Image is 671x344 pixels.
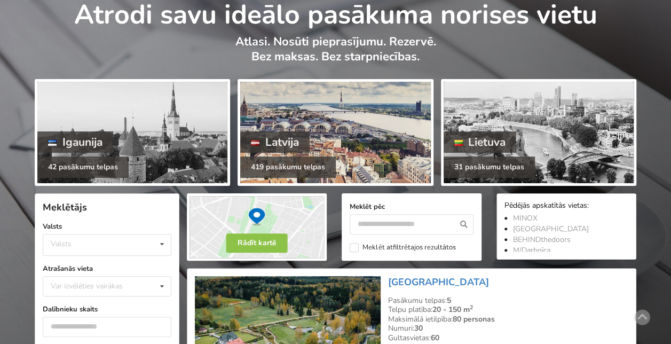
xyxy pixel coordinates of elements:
[447,295,451,306] strong: 5
[513,234,571,245] a: BEHINDthedoors
[388,324,628,333] div: Numuri:
[240,131,310,153] div: Latvija
[35,79,230,186] a: Igaunija 42 pasākumu telpas
[43,201,87,214] span: Meklētājs
[226,233,288,253] button: Rādīt kartē
[43,304,171,315] label: Dalībnieku skaits
[388,315,628,324] div: Maksimālā ietilpība:
[350,243,455,252] label: Meklēt atfiltrētajos rezultātos
[187,193,327,261] img: Rādīt kartē
[504,201,628,212] div: Pēdējās apskatītās vietas:
[238,79,433,186] a: Latvija 419 pasākumu telpas
[513,224,589,234] a: [GEOGRAPHIC_DATA]
[350,201,473,212] label: Meklēt pēc
[43,263,171,274] label: Atrašanās vieta
[388,296,628,306] div: Pasākumu telpas:
[37,157,129,178] div: 42 pasākumu telpas
[513,213,538,223] a: MINOX
[51,239,72,248] div: Valsts
[513,245,550,255] a: M/Darbnīca
[453,314,495,324] strong: 80 personas
[388,333,628,343] div: Gultasvietas:
[470,303,473,311] sup: 2
[432,304,473,315] strong: 20 - 150 m
[444,131,517,153] div: Lietuva
[414,323,423,333] strong: 30
[388,276,489,288] a: [GEOGRAPHIC_DATA]
[441,79,636,186] a: Lietuva 31 pasākumu telpas
[388,305,628,315] div: Telpu platība:
[35,34,636,75] p: Atlasi. Nosūti pieprasījumu. Rezervē. Bez maksas. Bez starpniecības.
[444,157,535,178] div: 31 pasākumu telpas
[48,280,147,292] div: Var izvēlēties vairākas
[240,157,336,178] div: 419 pasākumu telpas
[43,221,171,232] label: Valsts
[37,131,113,153] div: Igaunija
[431,333,439,343] strong: 60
